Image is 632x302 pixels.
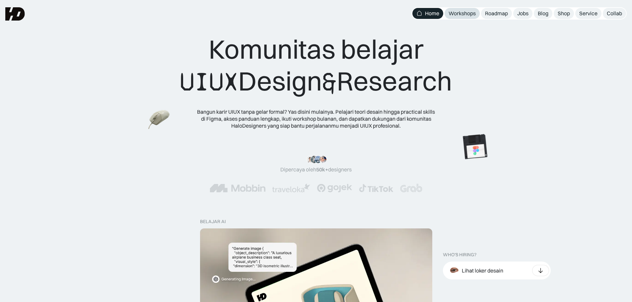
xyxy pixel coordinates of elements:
span: 50k+ [316,166,328,173]
a: Blog [534,8,552,19]
div: Jobs [517,10,528,17]
div: belajar ai [200,219,226,224]
div: Dipercaya oleh designers [280,166,352,173]
div: Bangun karir UIUX tanpa gelar formal? Yas disini mulainya. Pelajari teori desain hingga practical... [197,108,436,129]
a: Home [412,8,443,19]
a: Shop [554,8,574,19]
div: Shop [558,10,570,17]
a: Collab [603,8,626,19]
span: & [322,66,337,98]
div: Collab [607,10,622,17]
div: Lihat loker desain [462,267,503,274]
a: Roadmap [481,8,512,19]
a: Jobs [513,8,532,19]
div: Home [425,10,439,17]
div: Service [579,10,597,17]
div: Workshops [449,10,476,17]
div: WHO’S HIRING? [443,252,476,258]
a: Workshops [445,8,480,19]
a: Service [575,8,601,19]
div: Blog [538,10,548,17]
div: Komunitas belajar Design Research [180,33,452,98]
div: Roadmap [485,10,508,17]
span: UIUX [180,66,238,98]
